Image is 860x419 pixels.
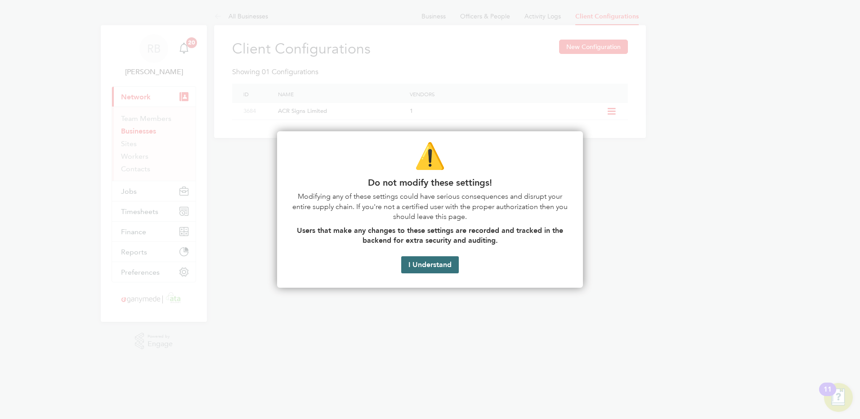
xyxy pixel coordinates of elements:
[291,177,569,188] p: Do not modify these settings!
[297,226,565,245] strong: Users that make any changes to these settings are recorded and tracked in the backend for extra s...
[277,131,583,288] div: Do not modify these settings!
[291,192,569,222] p: Modifying any of these settings could have serious consequences and disrupt your entire supply ch...
[401,256,459,273] button: I Understand
[291,138,569,174] p: ⚠️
